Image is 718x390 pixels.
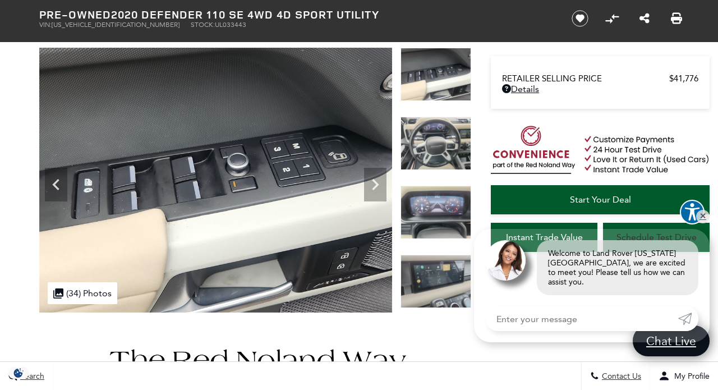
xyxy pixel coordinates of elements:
div: Next [364,168,386,201]
a: Submit [678,306,698,331]
a: Schedule Test Drive [603,223,710,252]
a: Print this Pre-Owned 2020 Defender 110 SE 4WD 4D Sport Utility [671,12,682,25]
img: Used 2020 Fuji White Land Rover SE image 18 [39,48,392,313]
a: Details [502,84,698,94]
img: Opt-Out Icon [6,367,31,379]
button: Save vehicle [568,10,592,27]
a: Share this Pre-Owned 2020 Defender 110 SE 4WD 4D Sport Utility [639,12,650,25]
button: Explore your accessibility options [680,200,705,224]
span: Stock: [191,21,215,29]
span: [US_VEHICLE_IDENTIFICATION_NUMBER] [52,21,179,29]
span: $41,776 [669,74,698,84]
aside: Accessibility Help Desk [680,200,705,227]
div: Previous [45,168,67,201]
span: Retailer Selling Price [502,74,669,84]
img: Used 2020 Fuji White Land Rover SE image 21 [401,255,471,308]
strong: Pre-Owned [39,7,111,22]
section: Click to Open Cookie Consent Modal [6,367,31,379]
a: Start Your Deal [491,185,710,214]
span: Start Your Deal [570,194,631,205]
img: Agent profile photo [485,240,526,281]
button: Compare Vehicle [604,10,620,27]
a: Instant Trade Value [491,223,597,252]
img: Used 2020 Fuji White Land Rover SE image 18 [401,48,471,101]
div: (34) Photos [48,282,117,304]
span: UL033443 [215,21,246,29]
img: Used 2020 Fuji White Land Rover SE image 19 [401,117,471,170]
span: Contact Us [599,371,641,381]
span: My Profile [670,371,710,381]
h1: 2020 Defender 110 SE 4WD 4D Sport Utility [39,8,553,21]
button: Open user profile menu [650,362,718,390]
input: Enter your message [485,306,678,331]
span: VIN: [39,21,52,29]
img: Used 2020 Fuji White Land Rover SE image 20 [401,186,471,239]
a: Retailer Selling Price $41,776 [502,74,698,84]
div: Welcome to Land Rover [US_STATE][GEOGRAPHIC_DATA], we are excited to meet you! Please tell us how... [537,240,698,295]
